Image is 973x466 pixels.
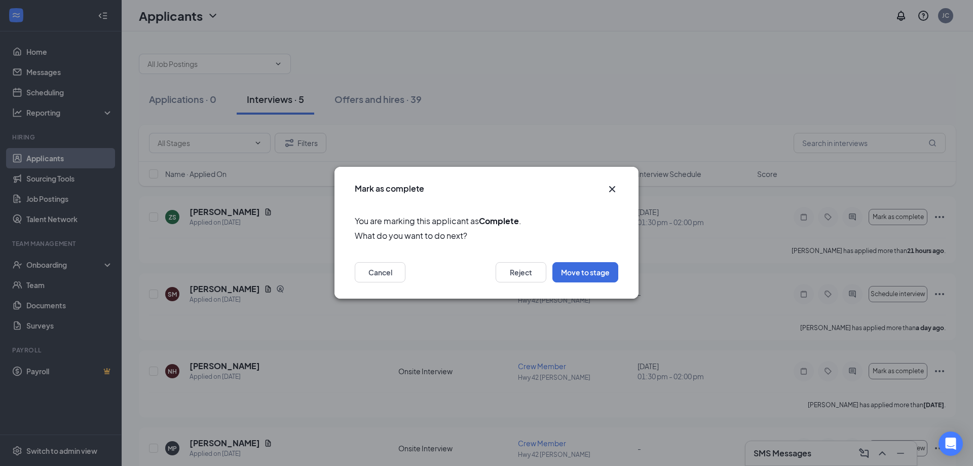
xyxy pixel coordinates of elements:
h3: Mark as complete [355,183,424,194]
button: Move to stage [552,263,618,283]
div: Open Intercom Messenger [939,432,963,456]
b: Complete [479,216,519,226]
span: You are marking this applicant as . [355,214,618,227]
span: What do you want to do next? [355,230,618,242]
button: Reject [496,263,546,283]
button: Cancel [355,263,405,283]
button: Close [606,183,618,195]
svg: Cross [606,183,618,195]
